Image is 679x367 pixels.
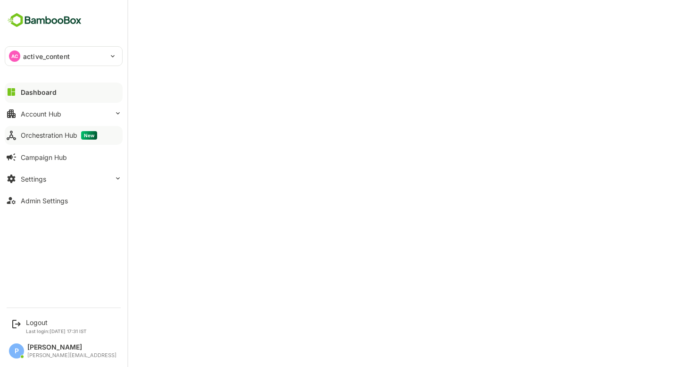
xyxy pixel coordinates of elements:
[26,328,87,334] p: Last login: [DATE] 17:31 IST
[21,153,67,161] div: Campaign Hub
[27,343,116,351] div: [PERSON_NAME]
[5,47,122,66] div: ACactive_content
[81,131,97,140] span: New
[27,352,116,359] div: [PERSON_NAME][EMAIL_ADDRESS]
[21,175,46,183] div: Settings
[5,148,123,167] button: Campaign Hub
[5,169,123,188] button: Settings
[21,110,61,118] div: Account Hub
[21,131,97,140] div: Orchestration Hub
[5,83,123,101] button: Dashboard
[5,11,84,29] img: BambooboxFullLogoMark.5f36c76dfaba33ec1ec1367b70bb1252.svg
[23,51,70,61] p: active_content
[21,88,57,96] div: Dashboard
[9,50,20,62] div: AC
[5,191,123,210] button: Admin Settings
[9,343,24,359] div: P
[26,318,87,326] div: Logout
[21,197,68,205] div: Admin Settings
[5,126,123,145] button: Orchestration HubNew
[5,104,123,123] button: Account Hub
